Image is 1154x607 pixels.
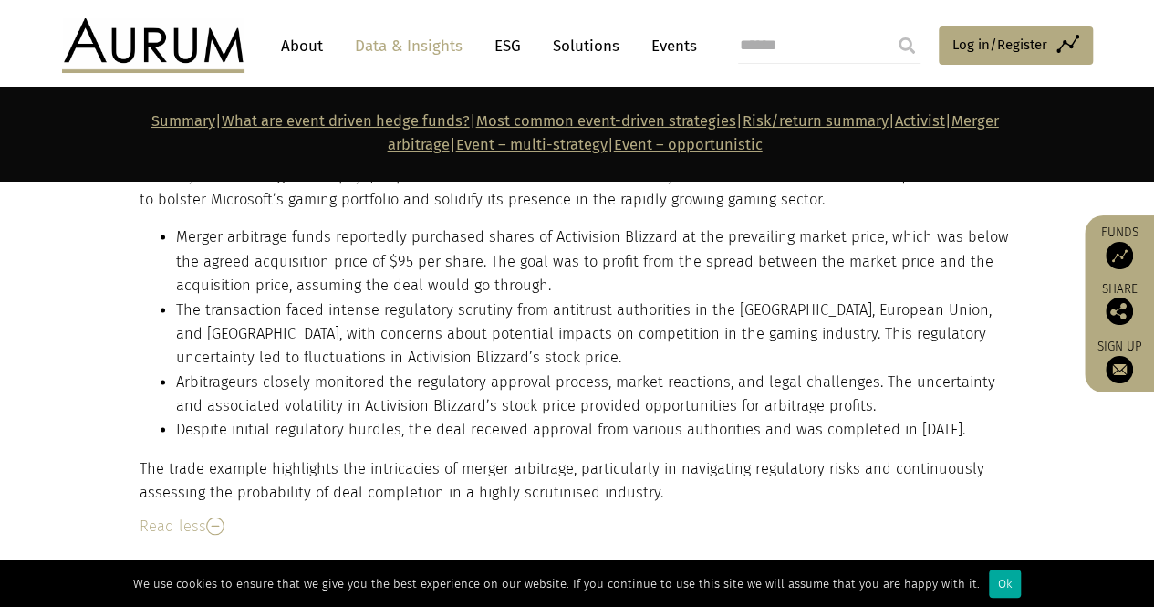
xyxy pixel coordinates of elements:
a: Solutions [544,29,629,63]
input: Submit [889,27,925,64]
a: Sign up [1094,339,1145,383]
a: About [272,29,332,63]
div: Ok [989,570,1021,598]
p: The trade example highlights the intricacies of merger arbitrage, particularly in navigating regu... [140,456,1011,505]
li: Merger arbitrage funds reportedly purchased shares of Activision Blizzard at the prevailing marke... [176,225,1011,298]
strong: | | | | | | | [151,112,999,153]
img: Access Funds [1106,242,1133,269]
a: Risk/return summary [743,112,889,130]
a: ESG [485,29,530,63]
a: Events [642,29,697,63]
div: A recent high-profile merger arbitrage trade related to the acquisition of Activision Blizzard by... [140,116,1011,505]
a: Summary [151,112,215,130]
li: The transaction faced intense regulatory scrutiny from antitrust authorities in the [GEOGRAPHIC_D... [176,298,1011,371]
a: Event – multi-strategy [456,136,608,153]
a: Data & Insights [346,29,472,63]
a: Activist [895,112,945,130]
a: What are event driven hedge funds? [222,112,470,130]
li: Arbitrageurs closely monitored the regulatory approval process, market reactions, and legal chall... [176,371,1011,419]
span: Log in/Register [952,34,1047,56]
a: Log in/Register [939,26,1093,65]
img: Sign up to our newsletter [1106,356,1133,383]
li: Despite initial regulatory hurdles, the deal received approval from various authorities and was c... [176,418,1011,442]
img: Aurum [62,18,244,73]
a: Event – opportunistic [614,136,763,153]
img: Share this post [1106,298,1133,325]
a: Funds [1094,225,1145,269]
a: Most common event-driven strategies [476,112,736,130]
img: Read Less [206,517,224,535]
div: Read less [140,514,1011,538]
div: Share [1094,283,1145,325]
